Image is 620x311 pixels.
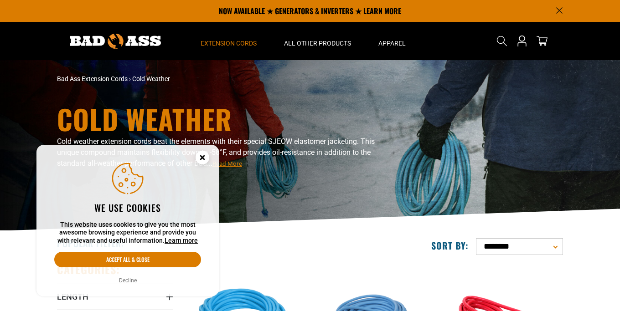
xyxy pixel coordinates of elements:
[57,75,128,82] a: Bad Ass Extension Cords
[132,75,170,82] span: Cold Weather
[54,252,201,267] button: Accept all & close
[57,105,390,133] h1: Cold Weather
[57,284,173,309] summary: Length
[187,22,270,60] summary: Extension Cords
[201,39,257,47] span: Extension Cords
[495,34,509,48] summary: Search
[36,145,219,297] aside: Cookie Consent
[57,74,390,84] nav: breadcrumbs
[378,39,406,47] span: Apparel
[70,34,161,49] img: Bad Ass Extension Cords
[365,22,419,60] summary: Apparel
[270,22,365,60] summary: All Other Products
[57,291,88,302] span: Length
[54,221,201,245] p: This website uses cookies to give you the most awesome browsing experience and provide you with r...
[57,137,375,168] span: Cold weather extension cords beat the elements with their special SJEOW elastomer jacketing. This...
[165,237,198,244] a: Learn more
[129,75,131,82] span: ›
[284,39,351,47] span: All Other Products
[116,276,139,285] button: Decline
[54,202,201,214] h2: We use cookies
[431,240,469,251] label: Sort by:
[212,160,242,167] span: Read More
